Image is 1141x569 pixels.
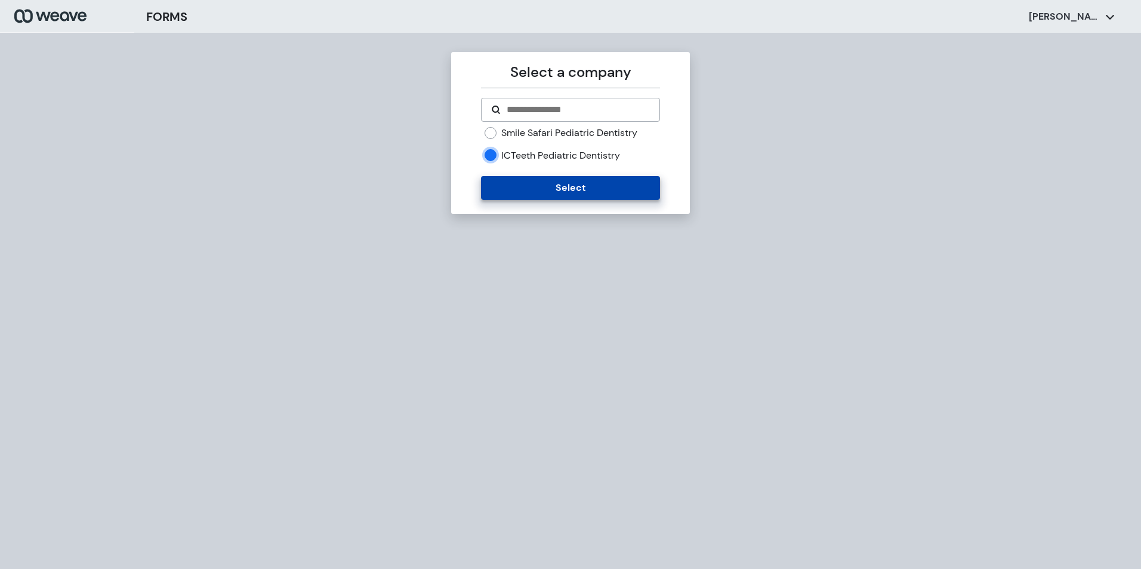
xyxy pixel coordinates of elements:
input: Search [505,103,649,117]
label: ICTeeth Pediatric Dentistry [501,149,620,162]
p: Select a company [481,61,659,83]
button: Select [481,176,659,200]
h3: FORMS [146,8,187,26]
p: [PERSON_NAME] [1029,10,1100,23]
label: Smile Safari Pediatric Dentistry [501,126,637,140]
